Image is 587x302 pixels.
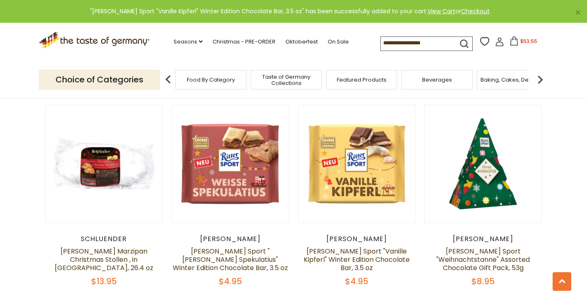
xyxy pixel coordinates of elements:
[45,235,163,243] div: Schluender
[428,7,455,15] a: View Cart
[174,37,203,46] a: Seasons
[337,77,387,83] a: Featured Products
[160,71,176,88] img: previous arrow
[298,105,415,222] img: Ritter Sport "Vanille Kipferl" Winter Edition Chocolate Bar, 3.5 oz
[187,77,235,83] a: Food By Category
[328,37,349,46] a: On Sale
[481,77,545,83] a: Baking, Cakes, Desserts
[7,7,574,16] div: "[PERSON_NAME] Sport "Vanille Kipferl" Winter Edition Chocolate Bar, 3.5 oz" has been successfull...
[425,105,542,222] img: Ritter Sport "Weihnachtstanne" Assorted Chocolate Gift Pack, 53g
[285,37,318,46] a: Oktoberfest
[173,246,288,273] a: [PERSON_NAME] Sport "[PERSON_NAME] Spekulatius" Winter Edition Chocolate Bar, 3.5 oz
[304,246,410,273] a: [PERSON_NAME] Sport "Vanille Kipferl" Winter Edition Chocolate Bar, 3.5 oz
[172,105,289,222] img: Ritter Sport "Weiss Spekulatius" Winter Edition Chocolate Bar, 3.5 oz
[471,275,495,287] span: $8.95
[39,70,160,90] p: Choice of Categories
[575,10,580,15] a: ×
[172,235,290,243] div: [PERSON_NAME]
[253,74,319,86] a: Taste of Germany Collections
[46,105,163,222] img: Schluender Marzipan Christmas Stollen , in Cello, 26.4 oz
[91,275,117,287] span: $13.95
[219,275,242,287] span: $4.95
[424,235,542,243] div: [PERSON_NAME]
[461,7,490,15] a: Checkout
[298,235,416,243] div: [PERSON_NAME]
[422,77,452,83] a: Beverages
[520,38,537,45] span: $53.55
[55,246,153,273] a: [PERSON_NAME] Marzipan Christmas Stollen , in [GEOGRAPHIC_DATA], 26.4 oz
[532,71,548,88] img: next arrow
[213,37,275,46] a: Christmas - PRE-ORDER
[345,275,368,287] span: $4.95
[506,36,541,49] button: $53.55
[436,246,530,273] a: [PERSON_NAME] Sport "Weihnachtstanne" Assorted Chocolate Gift Pack, 53g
